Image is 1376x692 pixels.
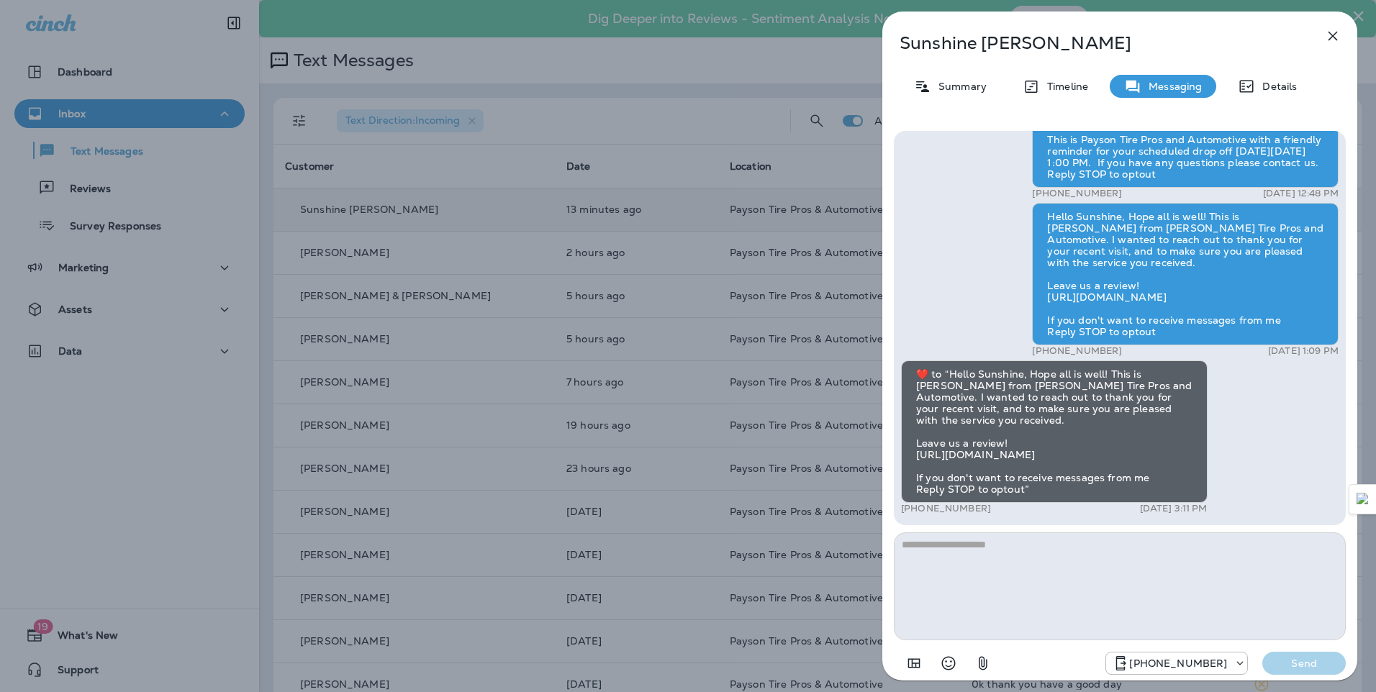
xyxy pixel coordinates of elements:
p: Sunshine [PERSON_NAME] [900,33,1293,53]
p: [DATE] 3:11 PM [1140,503,1208,514]
div: +1 (928) 260-4498 [1106,655,1247,672]
p: Summary [931,81,987,92]
p: [DATE] 1:09 PM [1268,345,1339,357]
div: Hello Sunshine, This is Payson Tire Pros and Automotive with a friendly reminder for your schedul... [1032,103,1339,188]
p: [PHONE_NUMBER] [901,503,991,514]
p: [PHONE_NUMBER] [1032,188,1122,199]
button: Add in a premade template [900,649,928,678]
p: [DATE] 12:48 PM [1263,188,1339,199]
p: [PHONE_NUMBER] [1129,657,1227,669]
div: ​❤️​ to “ Hello Sunshine, Hope all is well! This is [PERSON_NAME] from [PERSON_NAME] Tire Pros an... [901,360,1208,503]
p: Details [1255,81,1297,92]
img: Detect Auto [1357,493,1370,506]
button: Select an emoji [934,649,963,678]
p: [PHONE_NUMBER] [1032,345,1122,357]
p: Messaging [1141,81,1202,92]
p: Timeline [1040,81,1088,92]
div: Hello Sunshine, Hope all is well! This is [PERSON_NAME] from [PERSON_NAME] Tire Pros and Automoti... [1032,203,1339,345]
